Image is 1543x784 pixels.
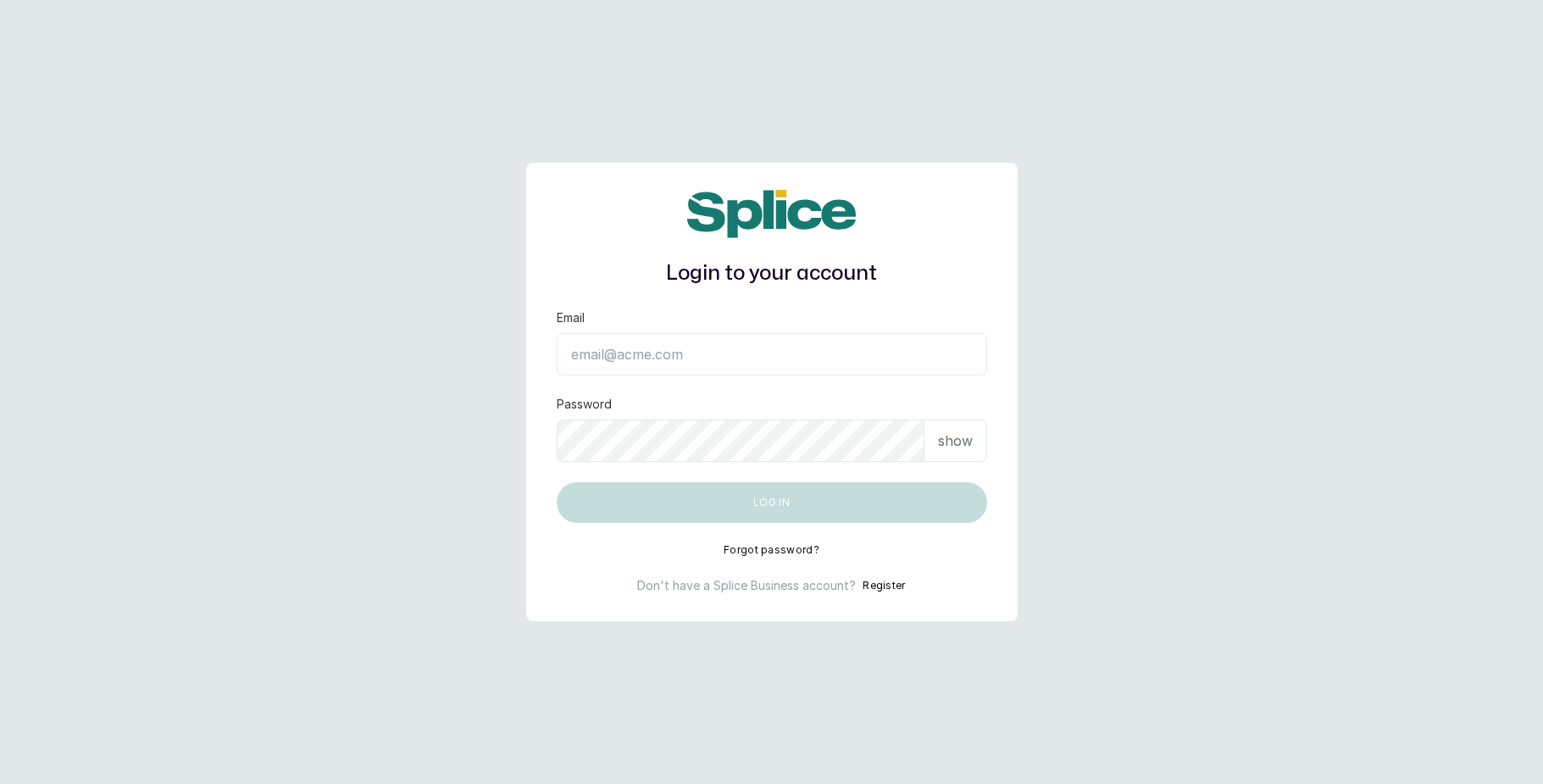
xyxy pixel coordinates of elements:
[724,543,819,557] button: Forgot password?
[557,259,987,289] h1: Login to your account
[863,577,905,594] button: Register
[557,396,612,413] label: Password
[637,577,856,594] p: Don't have a Splice Business account?
[557,482,987,523] button: Log in
[557,309,585,326] label: Email
[938,431,973,451] p: show
[557,333,987,375] input: email@acme.com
